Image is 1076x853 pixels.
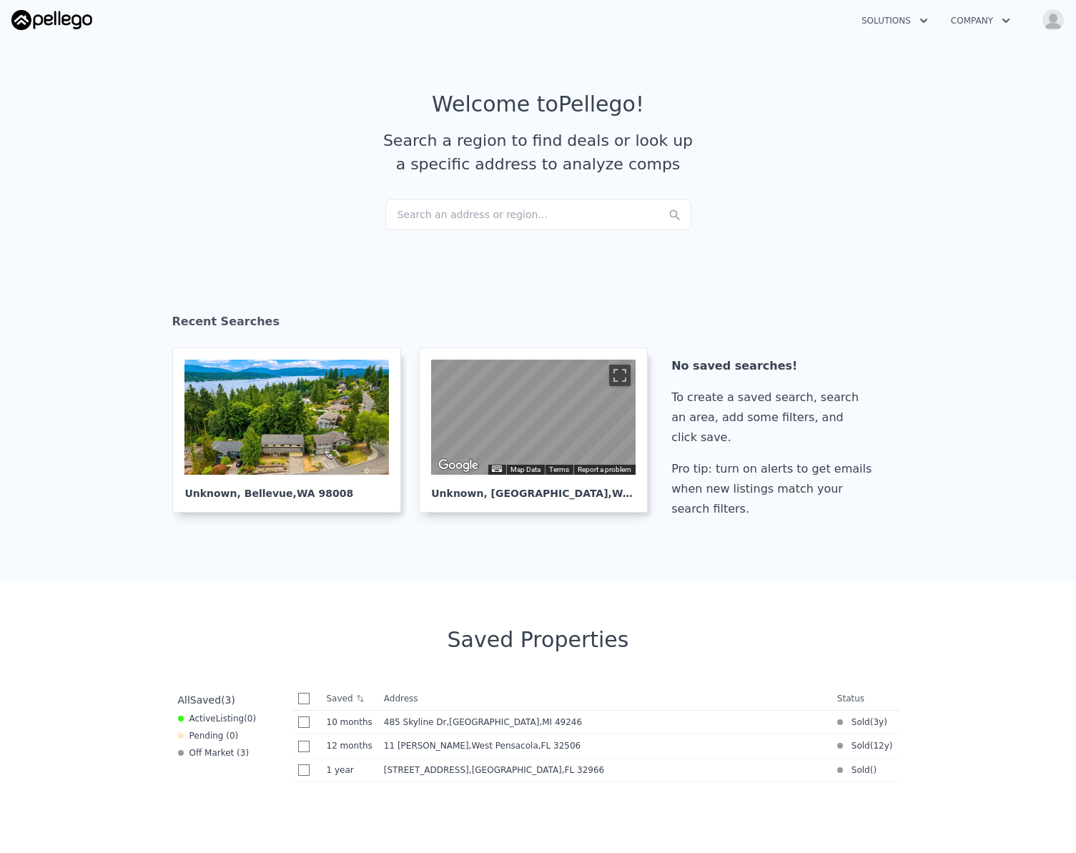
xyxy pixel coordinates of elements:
[11,10,92,30] img: Pellego
[184,475,389,501] div: Unknown , Bellevue
[831,687,899,711] th: Status
[327,716,372,728] time: 2024-10-30 04:35
[321,687,378,710] th: Saved
[190,694,221,706] span: Saved
[538,741,581,751] span: , FL 32506
[172,347,413,513] a: Unknown, Bellevue,WA 98008
[378,129,699,176] div: Search a region to find deals or look up a specific address to analyze comps
[385,199,691,230] div: Search an address or region...
[939,8,1022,34] button: Company
[884,716,887,728] span: )
[189,713,257,724] span: Active ( 0 )
[873,716,884,728] time: 2022-10-03 10:07
[327,764,372,776] time: 2024-07-12 19:42
[378,687,831,711] th: Address
[671,388,877,448] div: To create a saved search, search an area, add some filters, and click save.
[172,302,904,347] div: Recent Searches
[435,456,482,475] a: Open this area in Google Maps (opens a new window)
[843,764,874,776] span: Sold (
[850,8,939,34] button: Solutions
[178,747,250,759] div: Off Market ( 3 )
[469,765,610,775] span: , [GEOGRAPHIC_DATA]
[293,488,354,499] span: , WA 98008
[431,475,636,501] div: Unknown , [GEOGRAPHIC_DATA]
[327,740,372,751] time: 2024-09-03 18:59
[510,465,541,475] button: Map Data
[384,717,447,727] span: 485 Skyline Dr
[671,459,877,519] div: Pro tip: turn on alerts to get emails when new listings match your search filters.
[435,456,482,475] img: Google
[578,465,631,473] a: Report a problem
[384,741,469,751] span: 11 [PERSON_NAME]
[178,693,235,707] div: All ( 3 )
[431,360,636,475] div: Street View
[562,765,604,775] span: , FL 32966
[873,764,877,776] span: )
[446,717,588,727] span: , [GEOGRAPHIC_DATA]
[539,717,582,727] span: , MI 49246
[216,714,245,724] span: Listing
[1042,9,1065,31] img: avatar
[608,488,669,499] span: , WA 98359
[384,765,469,775] span: [STREET_ADDRESS]
[419,347,659,513] a: Map Unknown, [GEOGRAPHIC_DATA],WA 98359
[549,465,569,473] a: Terms (opens in new tab)
[492,465,502,472] button: Keyboard shortcuts
[178,730,239,741] div: Pending ( 0 )
[432,92,644,117] div: Welcome to Pellego !
[172,627,904,653] div: Saved Properties
[671,356,877,376] div: No saved searches!
[609,365,631,386] button: Toggle fullscreen view
[431,360,636,475] div: Map
[469,741,587,751] span: , West Pensacola
[843,716,874,728] span: Sold (
[889,740,893,751] span: )
[873,740,889,751] time: 2013-05-14 13:00
[843,740,874,751] span: Sold (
